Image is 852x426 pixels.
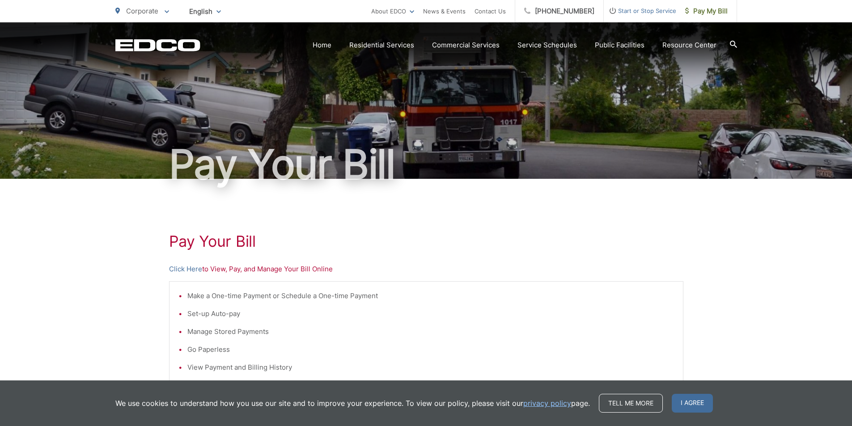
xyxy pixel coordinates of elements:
[432,40,500,51] a: Commercial Services
[169,264,202,274] a: Click Here
[423,6,466,17] a: News & Events
[182,4,228,19] span: English
[187,362,674,373] li: View Payment and Billing History
[115,39,200,51] a: EDCD logo. Return to the homepage.
[599,394,663,413] a: Tell me more
[115,398,590,409] p: We use cookies to understand how you use our site and to improve your experience. To view our pol...
[187,291,674,301] li: Make a One-time Payment or Schedule a One-time Payment
[371,6,414,17] a: About EDCO
[475,6,506,17] a: Contact Us
[523,398,571,409] a: privacy policy
[126,7,158,15] span: Corporate
[517,40,577,51] a: Service Schedules
[187,308,674,319] li: Set-up Auto-pay
[662,40,716,51] a: Resource Center
[313,40,331,51] a: Home
[672,394,713,413] span: I agree
[169,232,683,250] h1: Pay Your Bill
[187,344,674,355] li: Go Paperless
[187,326,674,337] li: Manage Stored Payments
[349,40,414,51] a: Residential Services
[169,264,683,274] p: to View, Pay, and Manage Your Bill Online
[115,142,737,187] h1: Pay Your Bill
[595,40,644,51] a: Public Facilities
[685,6,728,17] span: Pay My Bill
